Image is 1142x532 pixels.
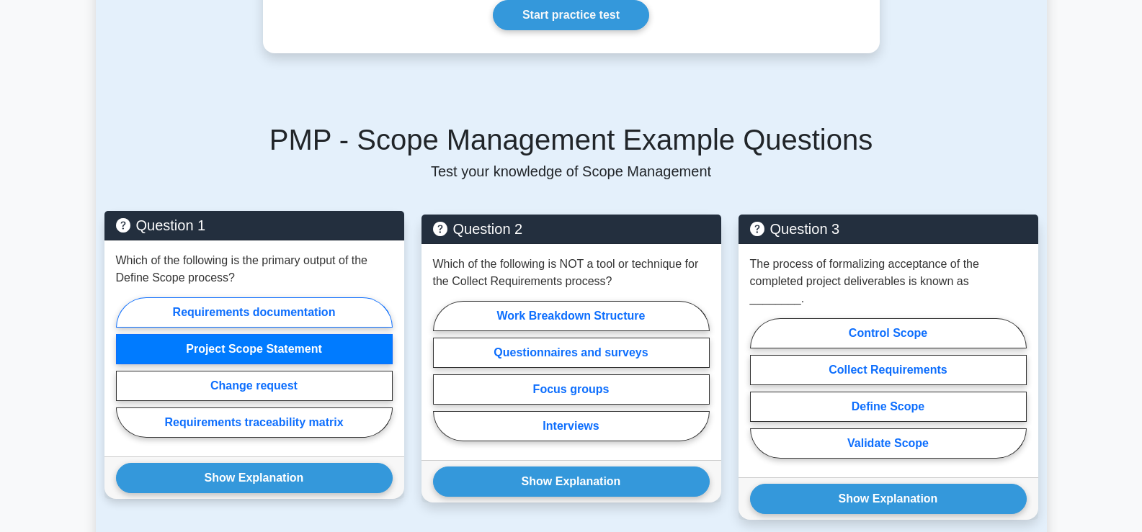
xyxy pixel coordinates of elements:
p: Which of the following is NOT a tool or technique for the Collect Requirements process? [433,256,710,290]
h5: Question 2 [433,220,710,238]
button: Show Explanation [116,463,393,493]
button: Show Explanation [750,484,1027,514]
label: Questionnaires and surveys [433,338,710,368]
label: Interviews [433,411,710,441]
p: Which of the following is the primary output of the Define Scope process? [116,252,393,287]
h5: Question 3 [750,220,1027,238]
label: Work Breakdown Structure [433,301,710,331]
label: Requirements traceability matrix [116,407,393,438]
h5: Question 1 [116,217,393,234]
label: Change request [116,371,393,401]
p: The process of formalizing acceptance of the completed project deliverables is known as ________. [750,256,1027,307]
p: Test your knowledge of Scope Management [104,163,1038,180]
button: Show Explanation [433,466,710,497]
label: Focus groups [433,374,710,405]
label: Define Scope [750,392,1027,422]
label: Project Scope Statement [116,334,393,364]
label: Collect Requirements [750,355,1027,385]
label: Validate Scope [750,428,1027,459]
h5: PMP - Scope Management Example Questions [104,122,1038,157]
label: Requirements documentation [116,297,393,328]
label: Control Scope [750,318,1027,348]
